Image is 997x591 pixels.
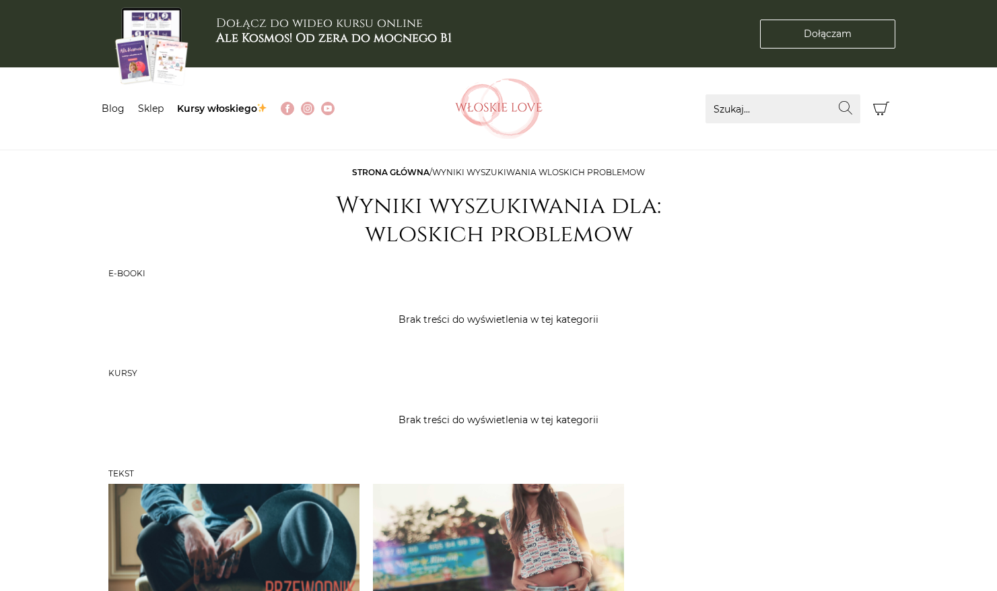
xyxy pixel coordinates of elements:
img: ✨ [257,103,267,113]
a: Dołączam [760,20,895,49]
a: Strona główna [352,167,429,177]
h3: Tekst [108,469,889,478]
p: Brak treści do wyświetlenia w tej kategorii [108,311,889,328]
span: Dołączam [804,27,852,41]
span: Wyniki wyszukiwania wloskich problemow [432,167,645,177]
p: Brak treści do wyświetlenia w tej kategorii [108,411,889,429]
a: Sklep [138,102,164,115]
a: Kursy włoskiego [177,102,268,115]
span: / [352,167,645,177]
b: Ale Kosmos! Od zera do mocnego B1 [216,30,452,46]
img: Włoskielove [455,78,543,139]
button: Koszyk [867,94,896,123]
a: Blog [102,102,125,115]
h3: E-booki [108,269,889,278]
h3: Dołącz do wideo kursu online [216,16,452,45]
h3: Kursy [108,369,889,378]
input: Szukaj... [706,94,860,123]
h1: Wyniki wyszukiwania dla: wloskich problemow [102,192,896,249]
